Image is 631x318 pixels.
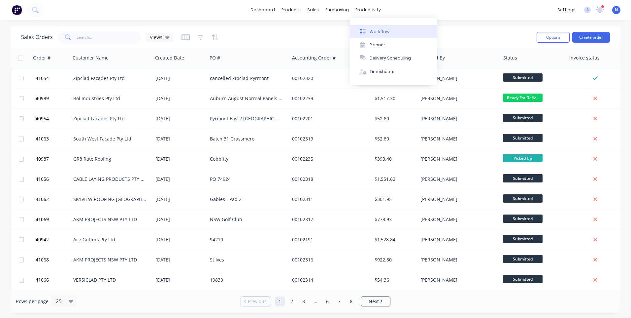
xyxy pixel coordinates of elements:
[420,95,494,102] div: [PERSON_NAME]
[292,277,365,283] div: 00102314
[73,136,147,142] div: South West Facade Pty Ltd
[36,176,49,182] span: 41056
[503,174,543,182] span: Submitted
[292,196,365,203] div: 00102311
[503,94,543,102] span: Ready For Deliv...
[420,176,494,182] div: [PERSON_NAME]
[34,169,73,189] button: 41056
[210,196,283,203] div: Gables - Pad 2
[150,34,162,41] span: Views
[36,136,49,142] span: 41063
[375,156,413,162] div: $393.40
[155,176,205,182] div: [DATE]
[155,236,205,243] div: [DATE]
[36,257,49,263] span: 41068
[238,297,393,306] ul: Pagination
[292,95,365,102] div: 00102239
[299,297,309,306] a: Page 3
[350,25,437,38] button: Workflow
[346,297,356,306] a: Page 8
[34,149,73,169] button: 40987
[248,298,267,305] span: Previous
[322,297,332,306] a: Page 6
[375,196,413,203] div: $301.95
[210,236,283,243] div: 94210
[34,189,73,209] button: 41062
[36,196,49,203] span: 41062
[292,257,365,263] div: 00102316
[292,156,365,162] div: 00102235
[375,115,413,122] div: $52.80
[369,298,379,305] span: Next
[34,210,73,229] button: 41069
[34,68,73,88] button: 41054
[73,216,147,223] div: AKM PROJECTS NSW PTY LTD
[420,156,494,162] div: [PERSON_NAME]
[375,216,413,223] div: $778.93
[361,298,390,305] a: Next page
[155,277,205,283] div: [DATE]
[73,176,147,182] div: CABLE LAYING PRODUCTS PTY LTD
[375,257,413,263] div: $922.80
[34,89,73,108] button: 40989
[36,277,49,283] span: 41066
[155,196,205,203] div: [DATE]
[420,216,494,223] div: [PERSON_NAME]
[34,250,73,270] button: 41068
[155,75,205,82] div: [DATE]
[350,65,437,78] button: Timesheets
[36,156,49,162] span: 40987
[311,297,320,306] a: Jump forward
[155,136,205,142] div: [DATE]
[210,257,283,263] div: St Ives
[292,236,365,243] div: 00102191
[210,75,283,82] div: cancelled Zipclad-Pyrmont
[615,7,618,13] span: N
[34,109,73,129] button: 40954
[73,75,147,82] div: Zipclad Facades Pty Ltd
[334,297,344,306] a: Page 7
[375,277,413,283] div: $54.36
[16,298,49,305] span: Rows per page
[503,275,543,283] span: Submitted
[210,176,283,182] div: PO 74924
[304,5,322,15] div: sales
[210,216,283,223] div: NSW Golf Club
[73,95,147,102] div: Bol Industries Pty Ltd
[503,194,543,203] span: Submitted
[73,196,147,203] div: SKYVIEW ROOFING [GEOGRAPHIC_DATA] P/L
[503,235,543,243] span: Submitted
[370,55,411,61] div: Delivery Scheduling
[292,176,365,182] div: 00102318
[287,297,297,306] a: Page 2
[503,55,517,61] div: Status
[155,216,205,223] div: [DATE]
[554,5,579,15] div: settings
[12,5,22,15] img: Factory
[420,136,494,142] div: [PERSON_NAME]
[155,55,184,61] div: Created Date
[322,5,352,15] div: purchasing
[155,115,205,122] div: [DATE]
[370,69,394,75] div: Timesheets
[503,215,543,223] span: Submitted
[36,115,49,122] span: 40954
[155,257,205,263] div: [DATE]
[420,277,494,283] div: [PERSON_NAME]
[77,31,141,44] input: Search...
[420,196,494,203] div: [PERSON_NAME]
[73,277,147,283] div: VERSICLAD PTY LTD
[73,55,109,61] div: Customer Name
[503,154,543,162] span: Picked Up
[247,5,278,15] a: dashboard
[420,236,494,243] div: [PERSON_NAME]
[370,42,385,48] div: Planner
[36,236,49,243] span: 40942
[210,55,220,61] div: PO #
[569,55,600,61] div: Invoice status
[292,115,365,122] div: 00102201
[21,34,53,40] h1: Sales Orders
[36,75,49,82] span: 41054
[36,95,49,102] span: 40989
[278,5,304,15] div: products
